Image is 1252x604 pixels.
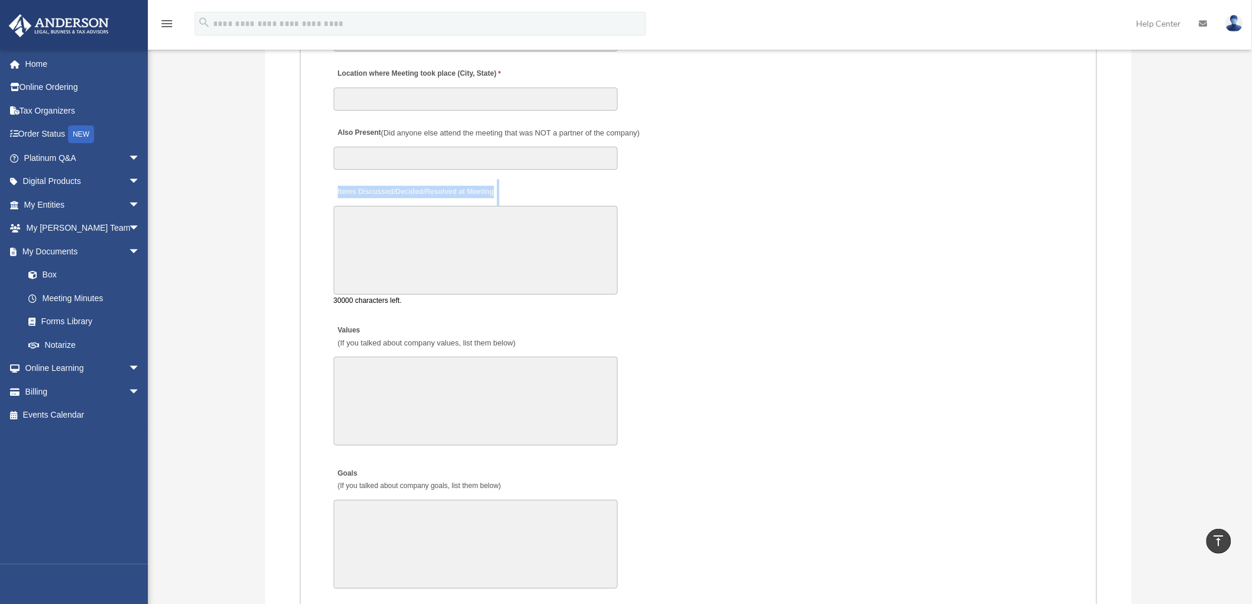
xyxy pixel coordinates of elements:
[8,357,158,380] a: Online Learningarrow_drop_down
[8,76,158,99] a: Online Ordering
[128,380,152,404] span: arrow_drop_down
[128,240,152,264] span: arrow_drop_down
[128,217,152,241] span: arrow_drop_down
[8,403,158,427] a: Events Calendar
[334,295,618,307] div: 30000 characters left.
[128,170,152,194] span: arrow_drop_down
[8,380,158,403] a: Billingarrow_drop_down
[68,125,94,143] div: NEW
[5,14,112,37] img: Anderson Advisors Platinum Portal
[128,193,152,217] span: arrow_drop_down
[8,52,158,76] a: Home
[8,240,158,263] a: My Documentsarrow_drop_down
[334,466,504,494] label: Goals
[17,263,158,287] a: Box
[338,338,516,347] span: (If you talked about company values, list them below)
[128,146,152,170] span: arrow_drop_down
[1225,15,1243,32] img: User Pic
[8,170,158,193] a: Digital Productsarrow_drop_down
[8,122,158,147] a: Order StatusNEW
[334,125,643,141] label: Also Present
[8,146,158,170] a: Platinum Q&Aarrow_drop_down
[17,286,152,310] a: Meeting Minutes
[8,99,158,122] a: Tax Organizers
[338,482,501,490] span: (If you talked about company goals, list them below)
[8,217,158,240] a: My [PERSON_NAME] Teamarrow_drop_down
[1212,534,1226,548] i: vertical_align_top
[1206,529,1231,554] a: vertical_align_top
[198,16,211,29] i: search
[381,128,640,137] span: (Did anyone else attend the meeting that was NOT a partner of the company)
[128,357,152,381] span: arrow_drop_down
[334,323,519,351] label: Values
[160,17,174,31] i: menu
[17,310,158,334] a: Forms Library
[160,21,174,31] a: menu
[334,66,504,82] label: Location where Meeting took place (City, State)
[334,185,497,201] label: Items Discussed/Decided/Resolved at Meeting
[17,333,158,357] a: Notarize
[8,193,158,217] a: My Entitiesarrow_drop_down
